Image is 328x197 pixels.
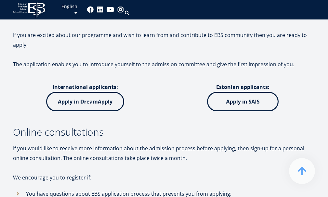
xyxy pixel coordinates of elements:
a: Facebook [87,6,94,13]
input: MA in International Management [2,91,6,95]
strong: Estonian applicants: [216,83,269,91]
a: Instagram [117,6,124,13]
h3: Online consultations [13,127,315,137]
p: If you would like to receive more information about the admission process before applying, then s... [13,143,315,182]
img: Apply in SAIS [207,92,279,111]
span: MA in International Management [7,90,72,96]
p: If you are excited about our programme and wish to learn from and contribute to EBS community the... [13,30,315,50]
a: Youtube [107,6,114,13]
a: Linkedin [97,6,103,13]
img: Apply in DreamApply [46,92,124,111]
strong: International applicants: [53,83,118,91]
span: Last Name [98,0,118,6]
p: The application enables you to introduce yourself to the admission committee and give the first i... [13,59,315,69]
